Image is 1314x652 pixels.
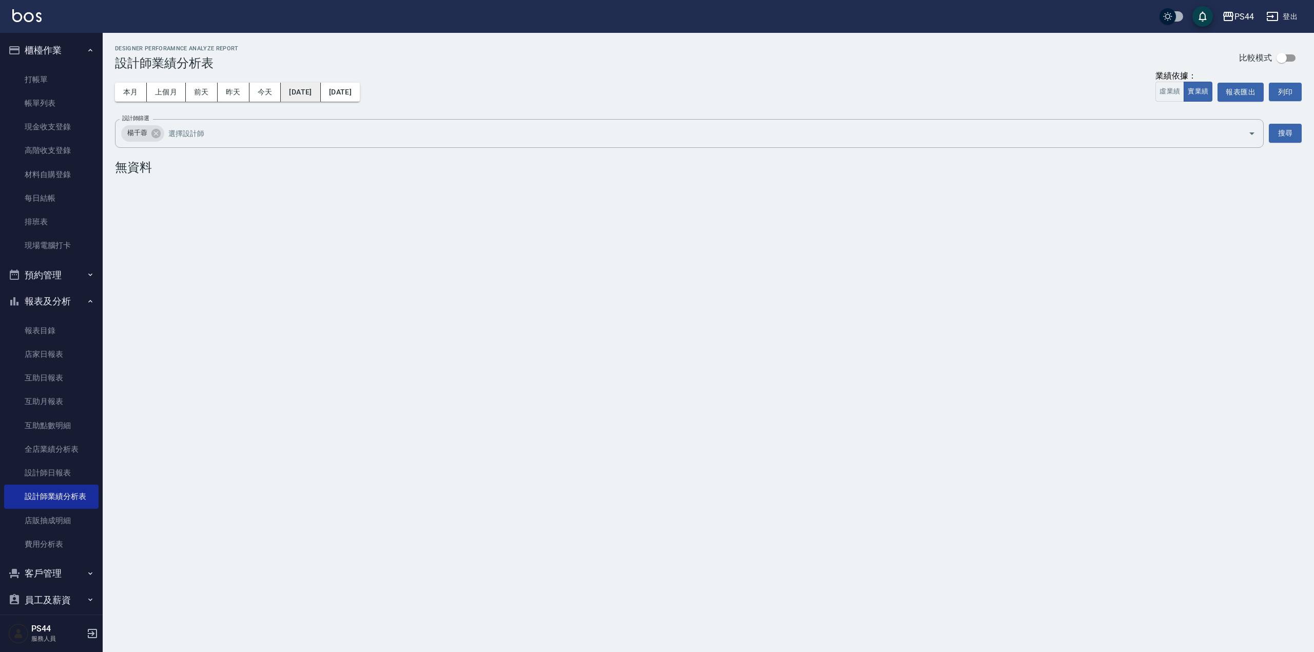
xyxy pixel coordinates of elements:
button: 預約管理 [4,262,99,289]
a: 店家日報表 [4,342,99,366]
button: [DATE] [321,83,360,102]
div: 業績依據： [1155,71,1212,82]
button: 上個月 [147,83,186,102]
button: [DATE] [281,83,320,102]
button: 員工及薪資 [4,587,99,613]
button: 今天 [249,83,281,102]
img: Logo [12,9,42,22]
a: 打帳單 [4,68,99,91]
button: save [1192,6,1213,27]
button: 昨天 [218,83,249,102]
button: PS44 [1218,6,1258,27]
button: 客戶管理 [4,560,99,587]
button: 本月 [115,83,147,102]
span: 楊千蓉 [121,128,153,138]
button: 登出 [1262,7,1302,26]
a: 互助日報表 [4,366,99,390]
a: 設計師業績分析表 [4,485,99,508]
button: Open [1244,125,1260,142]
a: 全店業績分析表 [4,437,99,461]
a: 帳單列表 [4,91,99,115]
a: 每日結帳 [4,186,99,210]
a: 費用分析表 [4,532,99,556]
a: 高階收支登錄 [4,139,99,162]
h3: 設計師業績分析表 [115,56,239,70]
button: 櫃檯作業 [4,37,99,64]
a: 現金收支登錄 [4,115,99,139]
button: 搜尋 [1269,124,1302,143]
a: 報表目錄 [4,319,99,342]
a: 設計師日報表 [4,461,99,485]
img: Person [8,623,29,644]
a: 排班表 [4,210,99,234]
h2: Designer Perforamnce Analyze Report [115,45,239,52]
label: 設計師篩選 [122,114,149,122]
p: 比較模式 [1239,52,1272,63]
a: 店販抽成明細 [4,509,99,532]
input: 選擇設計師 [166,124,1230,142]
button: 商品管理 [4,613,99,640]
button: 虛業績 [1155,82,1184,102]
button: 列印 [1269,83,1302,101]
div: 楊千蓉 [121,125,164,142]
button: 報表匯出 [1218,83,1264,102]
button: 前天 [186,83,218,102]
a: 材料自購登錄 [4,163,99,186]
button: 報表及分析 [4,288,99,315]
p: 服務人員 [31,634,84,643]
a: 互助點數明細 [4,414,99,437]
div: PS44 [1234,10,1254,23]
button: 實業績 [1184,82,1212,102]
a: 現場電腦打卡 [4,234,99,257]
div: 無資料 [115,160,152,175]
h5: PS44 [31,624,84,634]
a: 互助月報表 [4,390,99,413]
